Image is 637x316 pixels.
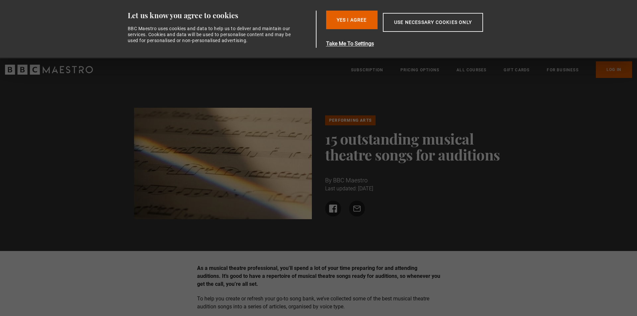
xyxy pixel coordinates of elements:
[383,13,483,32] button: Use necessary cookies only
[333,177,368,184] span: BBC Maestro
[596,61,632,78] a: Log In
[351,61,632,78] nav: Primary
[504,67,530,73] a: Gift Cards
[325,185,373,192] time: Last updated: [DATE]
[326,11,378,29] button: Yes I Agree
[325,177,332,184] span: By
[351,67,383,73] a: Subscription
[325,131,503,162] h1: 15 outstanding musical theatre songs for auditions
[5,65,93,75] svg: BBC Maestro
[325,115,376,125] a: Performing Arts
[457,67,486,73] a: All Courses
[547,67,578,73] a: For business
[326,40,515,48] button: Take Me To Settings
[128,11,314,20] div: Let us know you agree to cookies
[197,295,440,311] p: To help you create or refresh your go-to song bank, we’ve collected some of the best musical thea...
[400,67,439,73] a: Pricing Options
[197,265,440,287] strong: As a musical theatre professional, you’ll spend a lot of your time preparing for and attending au...
[128,26,295,44] div: BBC Maestro uses cookies and data to help us to deliver and maintain our services. Cookies and da...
